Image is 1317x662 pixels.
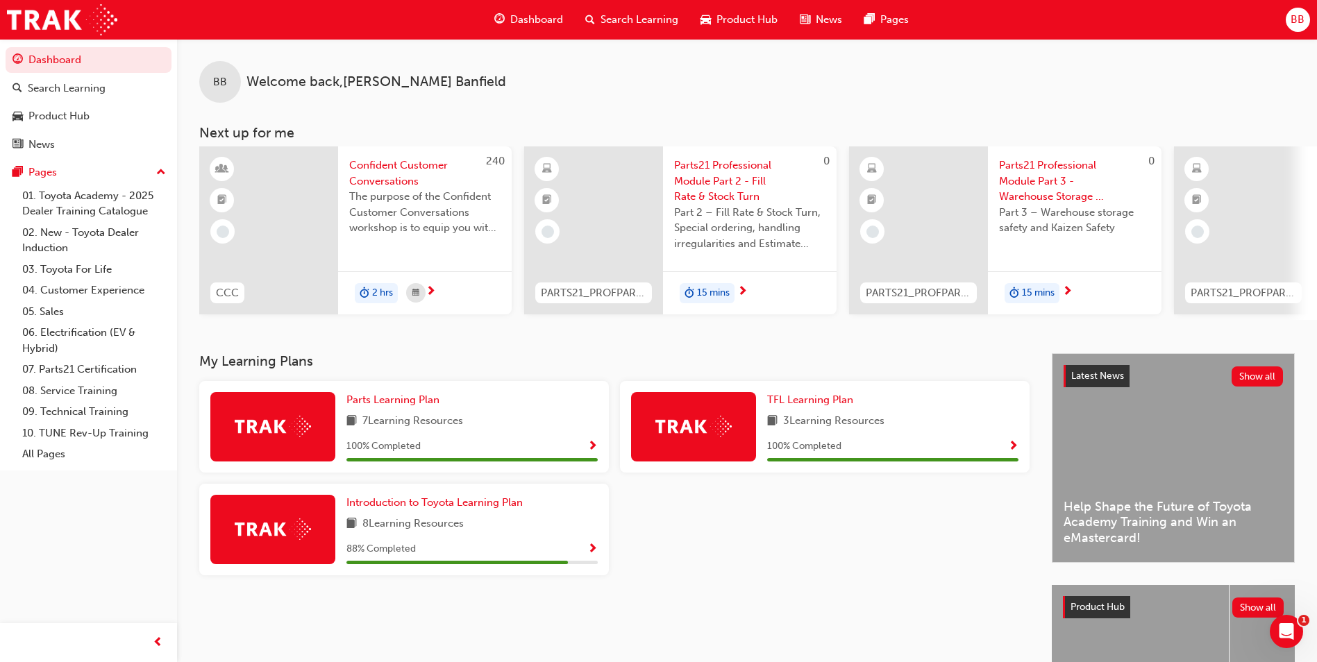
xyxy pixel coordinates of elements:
[1148,155,1155,167] span: 0
[1008,438,1018,455] button: Show Progress
[867,192,877,210] span: booktick-icon
[346,439,421,455] span: 100 % Completed
[867,160,877,178] span: learningResourceType_ELEARNING-icon
[12,139,23,151] span: news-icon
[1192,192,1202,210] span: booktick-icon
[1071,601,1125,613] span: Product Hub
[524,146,837,314] a: 0PARTS21_PROFPART2_0923_ELParts21 Professional Module Part 2 - Fill Rate & Stock TurnPart 2 – Fil...
[767,413,778,430] span: book-icon
[235,518,311,540] img: Trak
[1232,597,1284,618] button: Show all
[346,496,523,509] span: Introduction to Toyota Learning Plan
[866,285,971,301] span: PARTS21_PROFPART3_0923_EL
[6,44,171,160] button: DashboardSearch LearningProduct HubNews
[12,83,22,95] span: search-icon
[217,226,229,238] span: learningRecordVerb_NONE-icon
[156,164,166,182] span: up-icon
[6,132,171,158] a: News
[6,103,171,129] a: Product Hub
[17,259,171,280] a: 03. Toyota For Life
[767,392,859,408] a: TFL Learning Plan
[17,301,171,323] a: 05. Sales
[1022,285,1055,301] span: 15 mins
[1192,160,1202,178] span: learningResourceType_ELEARNING-icon
[17,322,171,359] a: 06. Electrification (EV & Hybrid)
[1008,441,1018,453] span: Show Progress
[1286,8,1310,32] button: BB
[685,285,694,303] span: duration-icon
[28,108,90,124] div: Product Hub
[587,541,598,558] button: Show Progress
[655,416,732,437] img: Trak
[716,12,778,28] span: Product Hub
[246,74,506,90] span: Welcome back , [PERSON_NAME] Banfield
[17,380,171,402] a: 08. Service Training
[349,158,501,189] span: Confident Customer Conversations
[12,54,23,67] span: guage-icon
[28,80,106,96] div: Search Learning
[701,11,711,28] span: car-icon
[864,11,875,28] span: pages-icon
[585,11,595,28] span: search-icon
[362,413,463,430] span: 7 Learning Resources
[767,393,853,406] span: TFL Learning Plan
[849,146,1161,314] a: 0PARTS21_PROFPART3_0923_ELParts21 Professional Module Part 3 - Warehouse Storage & SafetyPart 3 –...
[12,110,23,123] span: car-icon
[823,155,830,167] span: 0
[216,285,239,301] span: CCC
[17,423,171,444] a: 10. TUNE Rev-Up Training
[235,416,311,437] img: Trak
[28,164,57,180] div: Pages
[12,167,23,179] span: pages-icon
[346,392,445,408] a: Parts Learning Plan
[574,6,689,34] a: search-iconSearch Learning
[483,6,574,34] a: guage-iconDashboard
[510,12,563,28] span: Dashboard
[1270,615,1303,648] iframe: Intercom live chat
[177,125,1317,141] h3: Next up for me
[346,413,357,430] span: book-icon
[789,6,853,34] a: news-iconNews
[346,541,416,557] span: 88 % Completed
[1062,286,1073,298] span: next-icon
[426,286,436,298] span: next-icon
[360,285,369,303] span: duration-icon
[853,6,920,34] a: pages-iconPages
[689,6,789,34] a: car-iconProduct Hub
[6,47,171,73] a: Dashboard
[674,158,825,205] span: Parts21 Professional Module Part 2 - Fill Rate & Stock Turn
[6,76,171,101] a: Search Learning
[767,439,841,455] span: 100 % Completed
[199,353,1030,369] h3: My Learning Plans
[866,226,879,238] span: learningRecordVerb_NONE-icon
[217,192,227,210] span: booktick-icon
[17,280,171,301] a: 04. Customer Experience
[587,543,598,556] span: Show Progress
[486,155,505,167] span: 240
[1063,596,1284,618] a: Product HubShow all
[800,11,810,28] span: news-icon
[1191,285,1296,301] span: PARTS21_PROFPART4_0923_EL
[880,12,909,28] span: Pages
[542,192,552,210] span: booktick-icon
[153,634,163,652] span: prev-icon
[601,12,678,28] span: Search Learning
[999,158,1150,205] span: Parts21 Professional Module Part 3 - Warehouse Storage & Safety
[1064,499,1283,546] span: Help Shape the Future of Toyota Academy Training and Win an eMastercard!
[346,495,528,511] a: Introduction to Toyota Learning Plan
[816,12,842,28] span: News
[737,286,748,298] span: next-icon
[346,516,357,533] span: book-icon
[1071,370,1124,382] span: Latest News
[697,285,730,301] span: 15 mins
[17,185,171,222] a: 01. Toyota Academy - 2025 Dealer Training Catalogue
[6,160,171,185] button: Pages
[362,516,464,533] span: 8 Learning Resources
[346,393,439,406] span: Parts Learning Plan
[1232,366,1284,387] button: Show all
[372,285,393,301] span: 2 hrs
[17,222,171,259] a: 02. New - Toyota Dealer Induction
[7,4,117,35] img: Trak
[1052,353,1295,563] a: Latest NewsShow allHelp Shape the Future of Toyota Academy Training and Win an eMastercard!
